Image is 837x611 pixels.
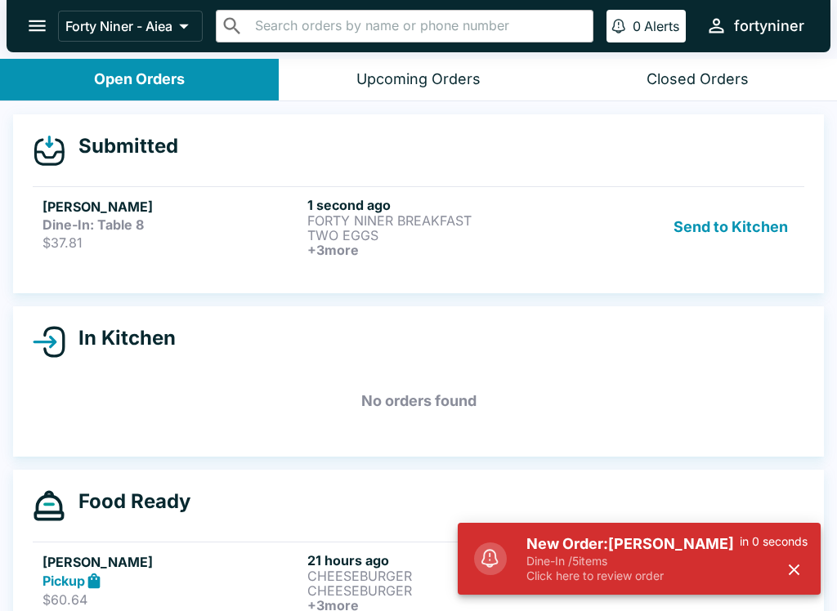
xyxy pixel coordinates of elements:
h4: Submitted [65,134,178,158]
h4: In Kitchen [65,326,176,350]
div: fortyniner [734,16,804,36]
button: fortyniner [699,8,811,43]
input: Search orders by name or phone number [250,15,586,38]
p: CHEESEBURGER [307,583,566,598]
p: in 0 seconds [740,534,808,549]
p: Dine-In / 5 items [526,554,740,569]
p: TWO EGGS [307,228,566,243]
a: [PERSON_NAME]Dine-In: Table 8$37.811 second agoFORTY NINER BREAKFASTTWO EGGS+3moreSend to Kitchen [33,186,804,267]
div: Open Orders [94,70,185,89]
button: Forty Niner - Aiea [58,11,203,42]
h6: + 3 more [307,243,566,257]
h5: [PERSON_NAME] [43,197,301,216]
p: Click here to review order [526,569,740,583]
strong: Dine-In: Table 8 [43,216,144,233]
button: Send to Kitchen [667,197,794,257]
h6: 1 second ago [307,197,566,213]
p: 0 [633,18,641,34]
p: $37.81 [43,234,301,251]
p: Forty Niner - Aiea [65,18,172,34]
h5: No orders found [33,372,804,430]
div: Closed Orders [647,70,749,89]
h5: [PERSON_NAME] [43,552,301,572]
h4: Food Ready [65,489,190,514]
h6: 21 hours ago [307,552,566,569]
h5: New Order: [PERSON_NAME] [526,534,740,554]
p: FORTY NINER BREAKFAST [307,213,566,228]
button: open drawer [16,5,58,47]
div: Upcoming Orders [356,70,481,89]
strong: Pickup [43,573,85,589]
p: CHEESEBURGER [307,569,566,583]
p: $60.64 [43,591,301,608]
p: Alerts [644,18,679,34]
